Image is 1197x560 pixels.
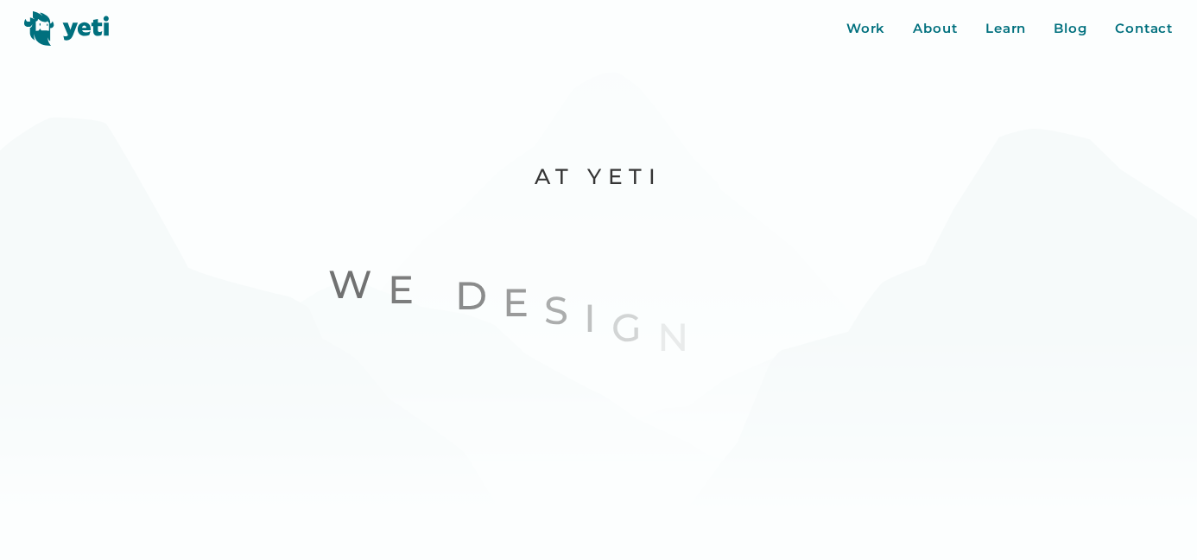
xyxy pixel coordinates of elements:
img: Yeti logo [24,11,110,46]
a: About [913,19,958,39]
a: Learn [985,19,1027,39]
a: Work [846,19,886,39]
a: Blog [1054,19,1087,39]
a: Contact [1115,19,1173,39]
p: At Yeti [244,162,952,190]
